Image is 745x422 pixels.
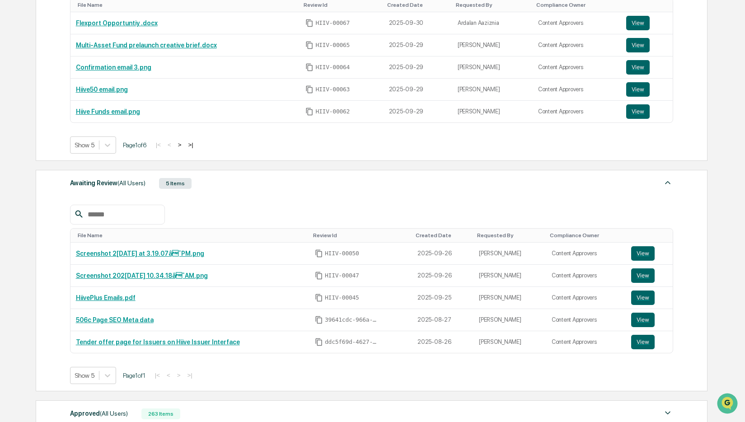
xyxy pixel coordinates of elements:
[452,56,533,79] td: [PERSON_NAME]
[662,177,673,188] img: caret
[9,69,25,85] img: 1746055101610-c473b297-6a78-478c-a979-82029cc54cd1
[533,34,621,56] td: Content Approvers
[305,85,314,94] span: Copy Id
[412,331,473,353] td: 2025-08-26
[325,338,379,346] span: ddc5f69d-4627-4722-aeaa-ccc955e7ddc8
[18,114,58,123] span: Preclearance
[631,335,655,349] button: View
[325,316,379,324] span: 39641cdc-966a-4e65-879f-2a6a777944d8
[412,287,473,309] td: 2025-09-25
[546,309,626,331] td: Content Approvers
[186,141,196,149] button: >|
[153,141,164,149] button: |<
[533,101,621,122] td: Content Approvers
[546,331,626,353] td: Content Approvers
[164,371,173,379] button: <
[152,371,163,379] button: |<
[384,101,452,122] td: 2025-09-29
[387,2,449,8] div: Toggle SortBy
[631,268,667,283] a: View
[662,408,673,418] img: caret
[626,16,667,30] a: View
[64,153,109,160] a: Powered byPylon
[305,41,314,49] span: Copy Id
[315,42,350,49] span: HIIV-00065
[315,108,350,115] span: HIIV-00062
[633,232,669,239] div: Toggle SortBy
[412,243,473,265] td: 2025-09-26
[165,141,174,149] button: <
[305,63,314,71] span: Copy Id
[631,291,655,305] button: View
[546,243,626,265] td: Content Approvers
[631,313,655,327] button: View
[175,141,184,149] button: >
[9,19,164,33] p: How can we help?
[123,372,145,379] span: Page 1 of 1
[473,287,546,309] td: [PERSON_NAME]
[631,291,667,305] a: View
[304,2,380,8] div: Toggle SortBy
[384,34,452,56] td: 2025-09-29
[305,108,314,116] span: Copy Id
[315,19,350,27] span: HIIV-00067
[315,272,323,280] span: Copy Id
[76,294,136,301] a: HiivePlus Emails.pdf
[384,79,452,101] td: 2025-09-29
[76,250,204,257] a: Screenshot 2[DATE] at 3.19.07â¯PM.png
[154,72,164,83] button: Start new chat
[325,272,359,279] span: HIIV-00047
[550,232,622,239] div: Toggle SortBy
[315,294,323,302] span: Copy Id
[185,371,195,379] button: >|
[100,410,128,417] span: (All Users)
[473,243,546,265] td: [PERSON_NAME]
[533,56,621,79] td: Content Approvers
[631,246,655,261] button: View
[631,268,655,283] button: View
[416,232,470,239] div: Toggle SortBy
[159,178,192,189] div: 5 Items
[412,265,473,287] td: 2025-09-26
[90,153,109,160] span: Pylon
[31,78,114,85] div: We're available if you need us!
[76,338,240,346] a: Tender offer page for Issuers on Hiive Issuer Interface
[626,60,667,75] a: View
[533,79,621,101] td: Content Approvers
[631,246,667,261] a: View
[5,127,61,144] a: 🔎Data Lookup
[477,232,543,239] div: Toggle SortBy
[117,179,145,187] span: (All Users)
[9,132,16,139] div: 🔎
[626,38,650,52] button: View
[626,16,650,30] button: View
[31,69,148,78] div: Start new chat
[452,12,533,34] td: Ardalan Aaziznia
[626,104,650,119] button: View
[533,12,621,34] td: Content Approvers
[76,272,208,279] a: Screenshot 202[DATE] 10.34.18â¯AM.png
[325,250,359,257] span: HIIV-00050
[76,42,217,49] a: Multi-Asset Fund prelaunch creative brief.docx
[305,19,314,27] span: Copy Id
[456,2,529,8] div: Toggle SortBy
[123,141,146,149] span: Page 1 of 6
[9,115,16,122] div: 🖐️
[141,408,180,419] div: 263 Items
[626,38,667,52] a: View
[626,82,667,97] a: View
[76,86,128,93] a: Hiive50 email.png
[473,265,546,287] td: [PERSON_NAME]
[315,316,323,324] span: Copy Id
[626,60,650,75] button: View
[384,56,452,79] td: 2025-09-29
[315,249,323,258] span: Copy Id
[412,309,473,331] td: 2025-08-27
[325,294,359,301] span: HIIV-00045
[76,19,158,27] a: Flexport Opportuntiy .docx
[473,331,546,353] td: [PERSON_NAME]
[70,408,128,419] div: Approved
[5,110,62,127] a: 🖐️Preclearance
[174,371,183,379] button: >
